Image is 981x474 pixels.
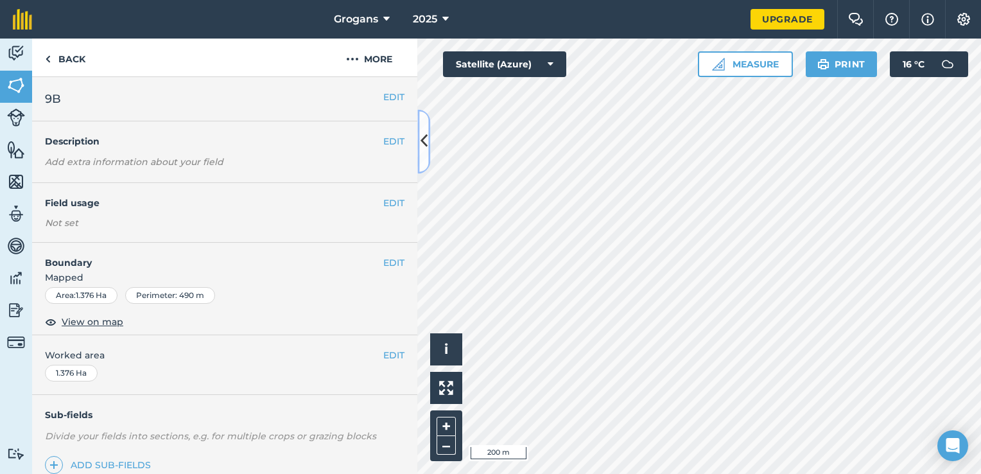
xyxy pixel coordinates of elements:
[817,57,829,72] img: svg+xml;base64,PHN2ZyB4bWxucz0iaHR0cDovL3d3dy53My5vcmcvMjAwMC9zdmciIHdpZHRoPSIxOSIgaGVpZ2h0PSIyNC...
[413,12,437,27] span: 2025
[7,140,25,159] img: svg+xml;base64,PHN2ZyB4bWxucz0iaHR0cDovL3d3dy53My5vcmcvMjAwMC9zdmciIHdpZHRoPSI1NiIgaGVpZ2h0PSI2MC...
[935,51,960,77] img: svg+xml;base64,PD94bWwgdmVyc2lvbj0iMS4wIiBlbmNvZGluZz0idXRmLTgiPz4KPCEtLSBHZW5lcmF0b3I6IEFkb2JlIE...
[848,13,864,26] img: Two speech bubbles overlapping with the left bubble in the forefront
[751,9,824,30] a: Upgrade
[346,51,359,67] img: svg+xml;base64,PHN2ZyB4bWxucz0iaHR0cDovL3d3dy53My5vcmcvMjAwMC9zdmciIHdpZHRoPSIyMCIgaGVpZ2h0PSIyNC...
[45,216,404,229] div: Not set
[7,109,25,127] img: svg+xml;base64,PD94bWwgdmVyc2lvbj0iMS4wIiBlbmNvZGluZz0idXRmLTgiPz4KPCEtLSBHZW5lcmF0b3I6IEFkb2JlIE...
[383,348,404,362] button: EDIT
[439,381,453,395] img: Four arrows, one pointing top left, one top right, one bottom right and the last bottom left
[45,314,56,329] img: svg+xml;base64,PHN2ZyB4bWxucz0iaHR0cDovL3d3dy53My5vcmcvMjAwMC9zdmciIHdpZHRoPSIxOCIgaGVpZ2h0PSIyNC...
[956,13,971,26] img: A cog icon
[890,51,968,77] button: 16 °C
[7,204,25,224] img: svg+xml;base64,PD94bWwgdmVyc2lvbj0iMS4wIiBlbmNvZGluZz0idXRmLTgiPz4KPCEtLSBHZW5lcmF0b3I6IEFkb2JlIE...
[45,314,123,329] button: View on map
[712,58,725,71] img: Ruler icon
[45,90,61,108] span: 9B
[937,430,968,461] div: Open Intercom Messenger
[45,348,404,362] span: Worked area
[45,287,117,304] div: Area : 1.376 Ha
[32,243,383,270] h4: Boundary
[45,134,404,148] h4: Description
[45,51,51,67] img: svg+xml;base64,PHN2ZyB4bWxucz0iaHR0cDovL3d3dy53My5vcmcvMjAwMC9zdmciIHdpZHRoPSI5IiBoZWlnaHQ9IjI0Ii...
[45,156,223,168] em: Add extra information about your field
[45,456,156,474] a: Add sub-fields
[430,333,462,365] button: i
[7,236,25,256] img: svg+xml;base64,PD94bWwgdmVyc2lvbj0iMS4wIiBlbmNvZGluZz0idXRmLTgiPz4KPCEtLSBHZW5lcmF0b3I6IEFkb2JlIE...
[7,448,25,460] img: svg+xml;base64,PD94bWwgdmVyc2lvbj0iMS4wIiBlbmNvZGluZz0idXRmLTgiPz4KPCEtLSBHZW5lcmF0b3I6IEFkb2JlIE...
[62,315,123,329] span: View on map
[383,90,404,104] button: EDIT
[7,268,25,288] img: svg+xml;base64,PD94bWwgdmVyc2lvbj0iMS4wIiBlbmNvZGluZz0idXRmLTgiPz4KPCEtLSBHZW5lcmF0b3I6IEFkb2JlIE...
[7,172,25,191] img: svg+xml;base64,PHN2ZyB4bWxucz0iaHR0cDovL3d3dy53My5vcmcvMjAwMC9zdmciIHdpZHRoPSI1NiIgaGVpZ2h0PSI2MC...
[383,134,404,148] button: EDIT
[32,408,417,422] h4: Sub-fields
[7,333,25,351] img: svg+xml;base64,PD94bWwgdmVyc2lvbj0iMS4wIiBlbmNvZGluZz0idXRmLTgiPz4KPCEtLSBHZW5lcmF0b3I6IEFkb2JlIE...
[45,430,376,442] em: Divide your fields into sections, e.g. for multiple crops or grazing blocks
[321,39,417,76] button: More
[32,39,98,76] a: Back
[45,365,98,382] div: 1.376 Ha
[903,51,925,77] span: 16 ° C
[443,51,566,77] button: Satellite (Azure)
[125,287,215,304] div: Perimeter : 490 m
[383,196,404,210] button: EDIT
[49,457,58,473] img: svg+xml;base64,PHN2ZyB4bWxucz0iaHR0cDovL3d3dy53My5vcmcvMjAwMC9zdmciIHdpZHRoPSIxNCIgaGVpZ2h0PSIyNC...
[884,13,899,26] img: A question mark icon
[7,76,25,95] img: svg+xml;base64,PHN2ZyB4bWxucz0iaHR0cDovL3d3dy53My5vcmcvMjAwMC9zdmciIHdpZHRoPSI1NiIgaGVpZ2h0PSI2MC...
[7,301,25,320] img: svg+xml;base64,PD94bWwgdmVyc2lvbj0iMS4wIiBlbmNvZGluZz0idXRmLTgiPz4KPCEtLSBHZW5lcmF0b3I6IEFkb2JlIE...
[698,51,793,77] button: Measure
[7,44,25,63] img: svg+xml;base64,PD94bWwgdmVyc2lvbj0iMS4wIiBlbmNvZGluZz0idXRmLTgiPz4KPCEtLSBHZW5lcmF0b3I6IEFkb2JlIE...
[13,9,32,30] img: fieldmargin Logo
[334,12,378,27] span: Grogans
[45,196,383,210] h4: Field usage
[383,256,404,270] button: EDIT
[437,436,456,455] button: –
[32,270,417,285] span: Mapped
[806,51,878,77] button: Print
[437,417,456,436] button: +
[921,12,934,27] img: svg+xml;base64,PHN2ZyB4bWxucz0iaHR0cDovL3d3dy53My5vcmcvMjAwMC9zdmciIHdpZHRoPSIxNyIgaGVpZ2h0PSIxNy...
[444,341,448,357] span: i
